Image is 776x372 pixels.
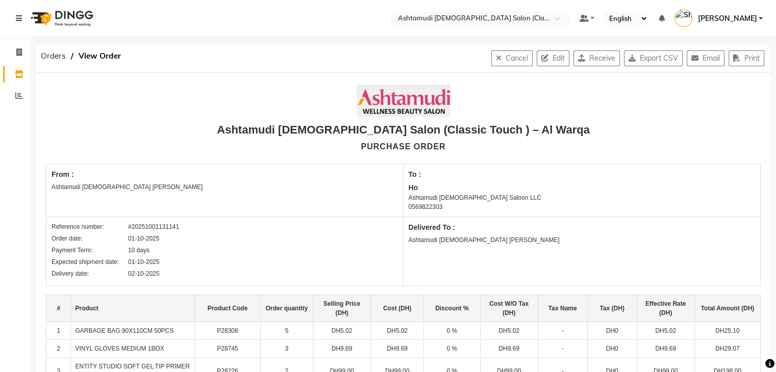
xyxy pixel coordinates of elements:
[409,169,756,180] div: To :
[128,269,159,278] div: 02-10-2025
[261,295,313,322] th: Order quantity
[424,322,480,340] td: 0 %
[694,295,760,322] th: Total Amount (DH)
[194,322,260,340] td: P28308
[71,322,194,340] td: GARBAGE BAG 90X110CM 50PCS
[729,50,764,66] button: Print
[491,50,533,66] button: Cancel
[313,340,370,358] td: DH9.69
[587,340,637,358] td: DH0
[371,340,424,358] td: DH9.69
[26,4,96,33] img: logo
[217,121,590,138] div: Ashtamudi [DEMOGRAPHIC_DATA] Salon (Classic Touch ) – Al Warqa
[371,322,424,340] td: DH5.02
[409,193,756,202] div: Ashtamudi [DEMOGRAPHIC_DATA] Saloon LLC
[637,295,694,322] th: Effective Rate (DH)
[36,47,71,65] span: Orders
[480,295,538,322] th: Cost W/O Tax (DH)
[409,235,756,245] div: Ashtamudi [DEMOGRAPHIC_DATA] [PERSON_NAME]
[697,13,757,24] span: [PERSON_NAME]
[52,222,128,231] div: Reference number:
[424,340,480,358] td: 0 %
[371,295,424,322] th: Cost (DH)
[128,234,159,243] div: 01-10-2025
[480,340,538,358] td: DH9.69
[261,322,313,340] td: 5
[46,322,71,340] td: 1
[637,340,694,358] td: DH9.69
[52,182,398,192] div: Ashtamudi [DEMOGRAPHIC_DATA] [PERSON_NAME]
[52,269,128,278] div: Delivery date:
[424,295,480,322] th: Discount %
[538,295,587,322] th: Tax Name
[587,322,637,340] td: DH0
[480,322,538,340] td: DH5.02
[194,295,260,322] th: Product Code
[46,340,71,358] td: 2
[409,222,756,233] div: Delivered To :
[46,295,71,322] th: #
[73,47,126,65] span: View Order
[537,50,569,66] button: Edit
[409,182,756,193] div: Ho
[71,295,194,322] th: Product
[674,9,692,27] img: Shilpa Anil
[128,246,149,255] div: 10 days
[357,85,450,117] img: Company Logo
[637,322,694,340] td: DH5.02
[409,202,756,211] div: 0569822303
[687,50,724,66] button: Email
[194,340,260,358] td: P28745
[694,340,760,358] td: DH29.07
[128,257,159,267] div: 01-10-2025
[361,141,445,153] div: PURCHASE ORDER
[313,322,370,340] td: DH5.02
[587,295,637,322] th: Tax (DH)
[624,50,683,66] button: Export CSV
[694,322,760,340] td: DH25.10
[573,50,620,66] button: Receive
[71,340,194,358] td: VINYL GLOVES MEDIUM 1BOX
[52,169,398,180] div: From :
[128,222,179,231] div: #20251001131141
[52,257,128,267] div: Expected shipment date:
[538,322,587,340] td: -
[52,246,128,255] div: Payment Term:
[538,340,587,358] td: -
[52,234,128,243] div: Order date:
[261,340,313,358] td: 3
[313,295,370,322] th: Selling Price (DH)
